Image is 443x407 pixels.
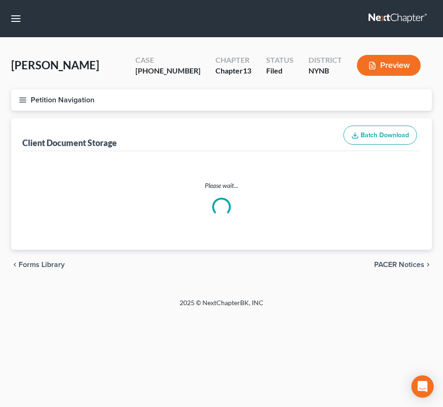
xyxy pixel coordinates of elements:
[215,66,251,76] div: Chapter
[411,375,434,398] div: Open Intercom Messenger
[215,55,251,66] div: Chapter
[19,261,65,268] span: Forms Library
[343,126,417,145] button: Batch Download
[309,66,342,76] div: NYNB
[266,66,294,76] div: Filed
[135,66,201,76] div: [PHONE_NUMBER]
[424,261,432,268] i: chevron_right
[11,261,19,268] i: chevron_left
[11,58,99,72] span: [PERSON_NAME]
[357,55,421,76] button: Preview
[24,181,419,190] p: Please wait...
[54,298,389,315] div: 2025 © NextChapterBK, INC
[22,137,117,148] div: Client Document Storage
[266,55,294,66] div: Status
[135,55,201,66] div: Case
[243,66,251,75] span: 13
[11,89,432,111] button: Petition Navigation
[11,261,65,268] button: chevron_left Forms Library
[309,55,342,66] div: District
[374,261,424,268] span: PACER Notices
[374,261,432,268] button: PACER Notices chevron_right
[361,131,409,139] span: Batch Download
